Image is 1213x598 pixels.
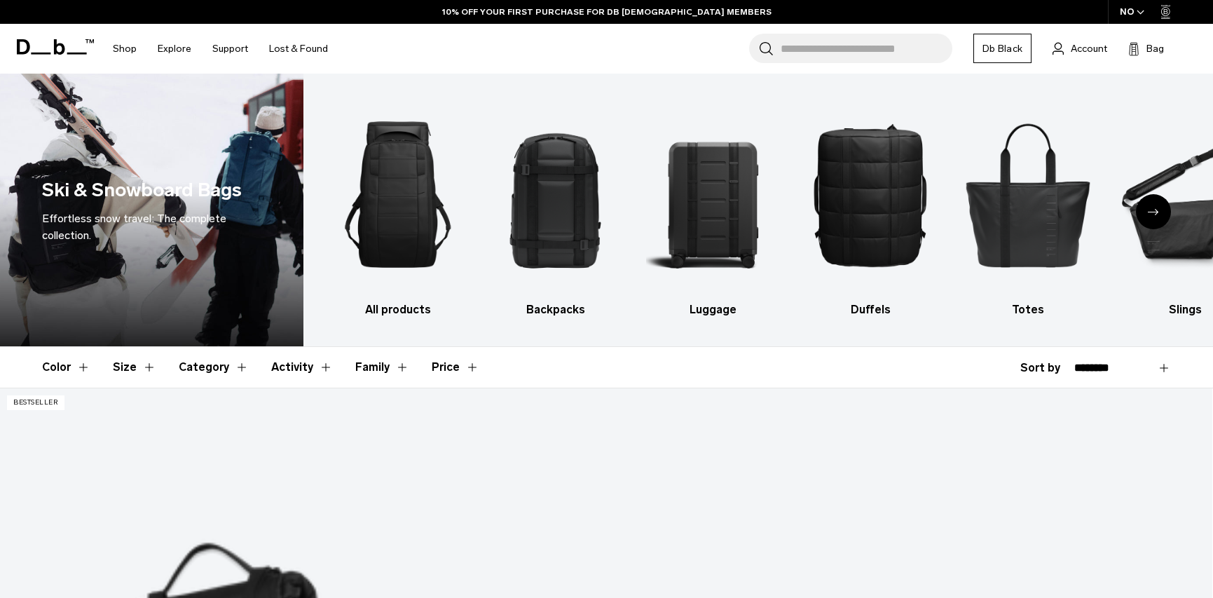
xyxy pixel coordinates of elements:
[432,347,479,388] button: Toggle Price
[489,95,622,318] li: 2 / 10
[646,95,779,318] a: Db Luggage
[331,95,465,294] img: Db
[269,24,328,74] a: Lost & Found
[1146,41,1164,56] span: Bag
[331,95,465,318] li: 1 / 10
[961,95,1095,294] img: Db
[973,34,1032,63] a: Db Black
[1128,40,1164,57] button: Bag
[489,95,622,294] img: Db
[102,24,338,74] nav: Main Navigation
[804,301,937,318] h3: Duffels
[961,301,1095,318] h3: Totes
[961,95,1095,318] a: Db Totes
[331,95,465,318] a: Db All products
[271,347,333,388] button: Toggle Filter
[489,95,622,318] a: Db Backpacks
[42,176,242,205] h1: Ski & Snowboard Bags
[331,301,465,318] h3: All products
[1053,40,1107,57] a: Account
[113,24,137,74] a: Shop
[158,24,191,74] a: Explore
[646,95,779,294] img: Db
[804,95,937,318] a: Db Duffels
[42,212,226,242] span: Effortless snow travel: The complete collection.
[646,95,779,318] li: 3 / 10
[113,347,156,388] button: Toggle Filter
[179,347,249,388] button: Toggle Filter
[442,6,772,18] a: 10% OFF YOUR FIRST PURCHASE FOR DB [DEMOGRAPHIC_DATA] MEMBERS
[646,301,779,318] h3: Luggage
[212,24,248,74] a: Support
[7,395,64,410] p: Bestseller
[804,95,937,294] img: Db
[42,347,90,388] button: Toggle Filter
[804,95,937,318] li: 4 / 10
[1071,41,1107,56] span: Account
[1136,194,1171,229] div: Next slide
[489,301,622,318] h3: Backpacks
[961,95,1095,318] li: 5 / 10
[355,347,409,388] button: Toggle Filter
